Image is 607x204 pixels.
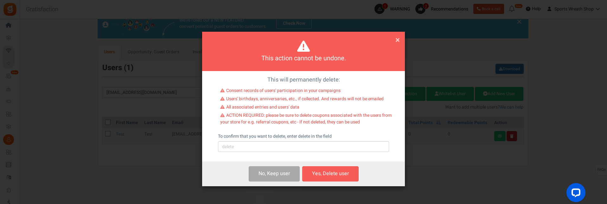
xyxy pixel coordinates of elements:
span: × [395,34,400,46]
li: Users' birthdays, anniversaries, etc., if collected. And rewards will not be emailed [220,96,392,104]
input: delete [218,141,389,152]
h4: This action cannot be undone. [210,54,397,63]
button: Yes, Delete user [302,166,359,181]
label: To confirm that you want to delete, enter delete in the field [218,133,332,140]
li: ACTION REQUIRED: please be sure to delete coupons associated with the users from your store for e... [220,112,392,127]
button: No, Keep user [249,166,300,181]
p: This will permanently delete: [207,76,400,84]
li: Consent records of users' participation in your campaigns [220,88,392,96]
li: All associated entries and users' data [220,104,392,112]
